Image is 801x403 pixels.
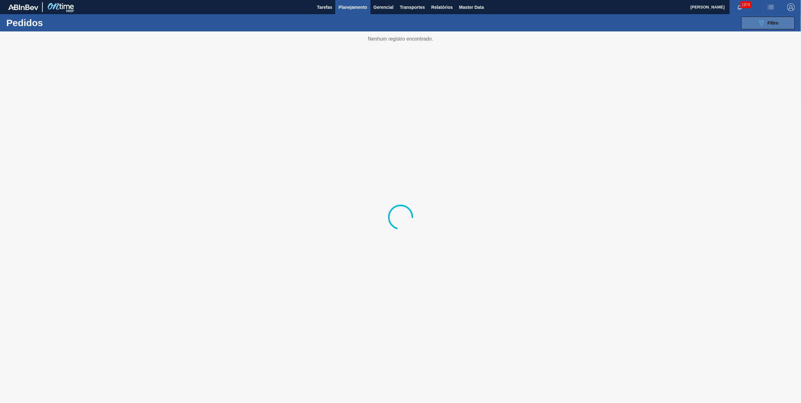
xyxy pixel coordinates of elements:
[459,3,484,11] span: Master Data
[741,17,795,29] button: Filtro
[338,3,367,11] span: Planejamento
[431,3,453,11] span: Relatórios
[767,3,775,11] img: userActions
[8,4,38,10] img: TNhmsLtSVTkK8tSr43FrP2fwEKptu5GPRR3wAAAABJRU5ErkJggg==
[740,1,751,8] span: 1974
[787,3,795,11] img: Logout
[400,3,425,11] span: Transportes
[317,3,332,11] span: Tarefas
[730,3,750,12] button: Notificações
[768,20,779,25] span: Filtro
[6,19,104,26] h1: Pedidos
[374,3,394,11] span: Gerencial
